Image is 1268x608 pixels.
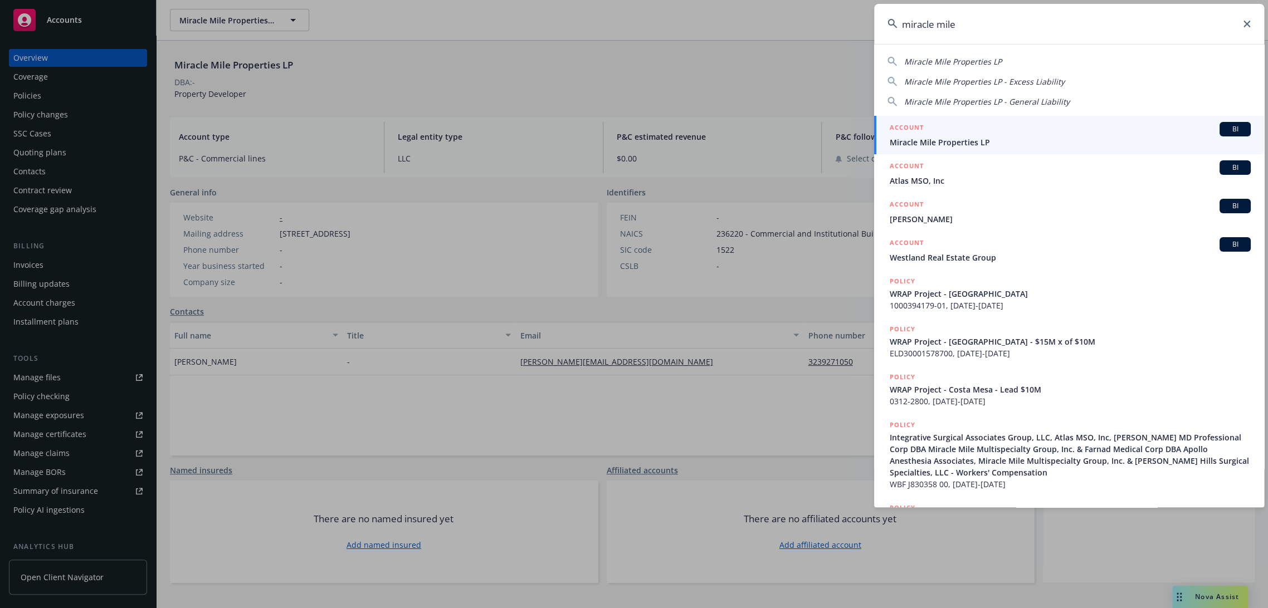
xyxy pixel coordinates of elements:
[1224,163,1246,173] span: BI
[890,395,1251,407] span: 0312-2800, [DATE]-[DATE]
[890,160,924,174] h5: ACCOUNT
[890,384,1251,395] span: WRAP Project - Costa Mesa - Lead $10M
[874,4,1264,44] input: Search...
[1224,239,1246,249] span: BI
[874,317,1264,365] a: POLICYWRAP Project - [GEOGRAPHIC_DATA] - $15M x of $10MELD30001578700, [DATE]-[DATE]
[874,116,1264,154] a: ACCOUNTBIMiracle Mile Properties LP
[890,371,915,383] h5: POLICY
[890,323,915,335] h5: POLICY
[890,347,1251,359] span: ELD30001578700, [DATE]-[DATE]
[1224,201,1246,211] span: BI
[904,56,1002,67] span: Miracle Mile Properties LP
[890,300,1251,311] span: 1000394179-01, [DATE]-[DATE]
[890,213,1251,225] span: [PERSON_NAME]
[890,276,915,287] h5: POLICY
[874,269,1264,317] a: POLICYWRAP Project - [GEOGRAPHIC_DATA]1000394179-01, [DATE]-[DATE]
[874,496,1264,544] a: POLICY
[890,502,915,513] h5: POLICY
[904,76,1065,87] span: Miracle Mile Properties LP - Excess Liability
[874,365,1264,413] a: POLICYWRAP Project - Costa Mesa - Lead $10M0312-2800, [DATE]-[DATE]
[890,136,1251,148] span: Miracle Mile Properties LP
[904,96,1070,107] span: Miracle Mile Properties LP - General Liability
[874,413,1264,496] a: POLICYIntegrative Surgical Associates Group, LLC, Atlas MSO, Inc, [PERSON_NAME] MD Professional C...
[874,154,1264,193] a: ACCOUNTBIAtlas MSO, Inc
[890,122,924,135] h5: ACCOUNT
[890,478,1251,490] span: WBF J830358 00, [DATE]-[DATE]
[1224,124,1246,134] span: BI
[890,199,924,212] h5: ACCOUNT
[890,175,1251,187] span: Atlas MSO, Inc
[890,432,1251,478] span: Integrative Surgical Associates Group, LLC, Atlas MSO, Inc, [PERSON_NAME] MD Professional Corp DB...
[890,252,1251,263] span: Westland Real Estate Group
[890,288,1251,300] span: WRAP Project - [GEOGRAPHIC_DATA]
[874,193,1264,231] a: ACCOUNTBI[PERSON_NAME]
[874,231,1264,269] a: ACCOUNTBIWestland Real Estate Group
[890,237,924,251] h5: ACCOUNT
[890,419,915,430] h5: POLICY
[890,336,1251,347] span: WRAP Project - [GEOGRAPHIC_DATA] - $15M x of $10M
